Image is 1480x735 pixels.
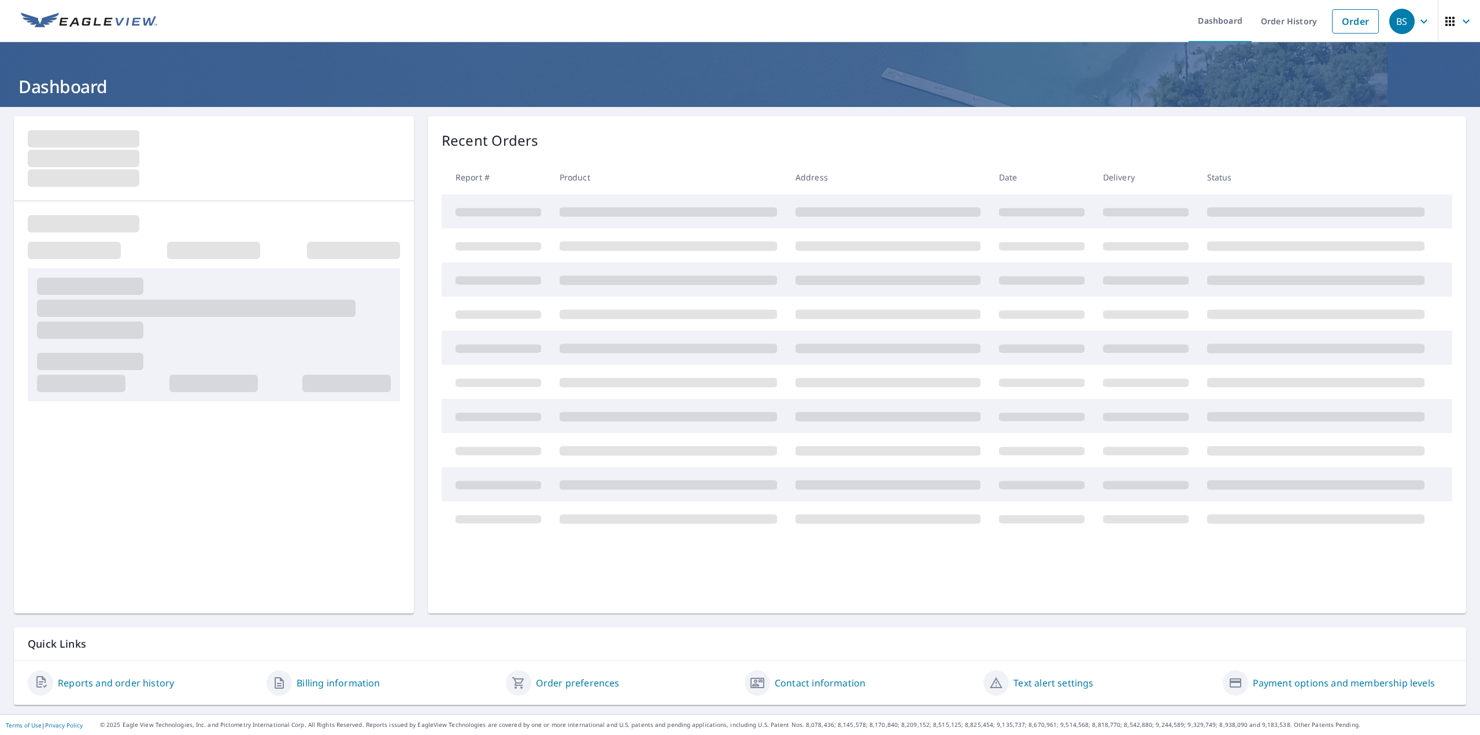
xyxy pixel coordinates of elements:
[297,676,380,690] a: Billing information
[442,130,539,151] p: Recent Orders
[1389,9,1415,34] div: BS
[45,721,83,729] a: Privacy Policy
[14,75,1466,98] h1: Dashboard
[1253,676,1435,690] a: Payment options and membership levels
[6,721,42,729] a: Terms of Use
[1013,676,1093,690] a: Text alert settings
[536,676,620,690] a: Order preferences
[28,637,1452,651] p: Quick Links
[100,721,1474,729] p: © 2025 Eagle View Technologies, Inc. and Pictometry International Corp. All Rights Reserved. Repo...
[442,160,550,194] th: Report #
[58,676,174,690] a: Reports and order history
[6,722,83,729] p: |
[1094,160,1198,194] th: Delivery
[21,13,157,30] img: EV Logo
[990,160,1094,194] th: Date
[1198,160,1434,194] th: Status
[550,160,786,194] th: Product
[786,160,990,194] th: Address
[1332,9,1379,34] a: Order
[775,676,865,690] a: Contact information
